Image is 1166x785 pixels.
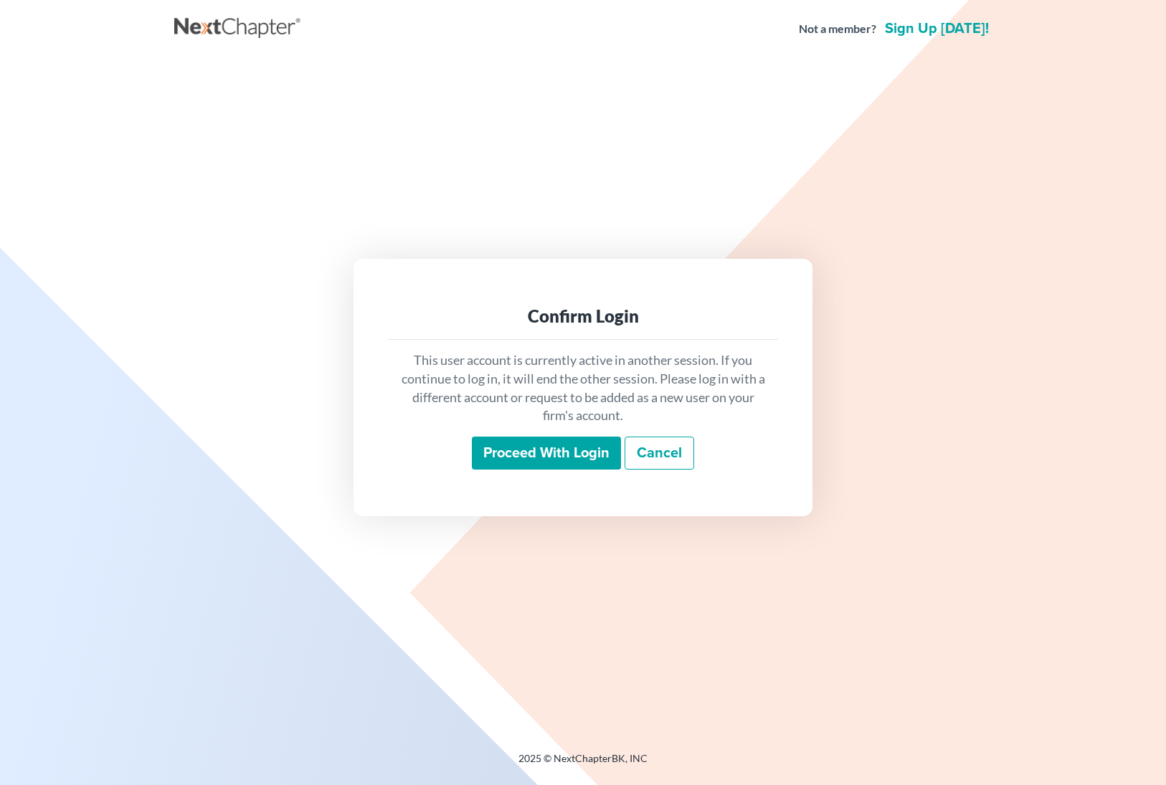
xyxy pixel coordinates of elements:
a: Sign up [DATE]! [882,22,992,36]
p: This user account is currently active in another session. If you continue to log in, it will end ... [399,351,767,425]
div: 2025 © NextChapterBK, INC [174,751,992,777]
input: Proceed with login [472,437,621,470]
div: Confirm Login [399,305,767,328]
strong: Not a member? [799,21,876,37]
a: Cancel [625,437,694,470]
